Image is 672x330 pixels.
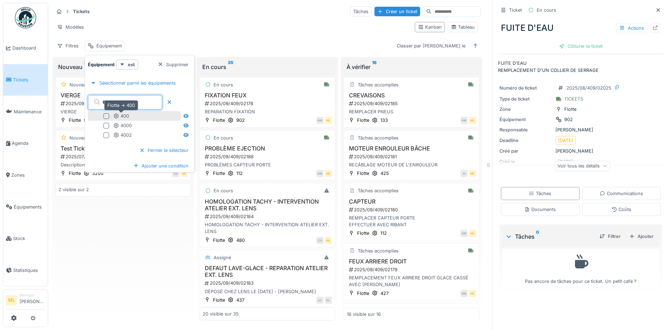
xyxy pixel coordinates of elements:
[461,117,468,124] div: AM
[13,235,45,242] span: Stock
[469,290,476,297] div: ML
[372,63,377,71] sup: 16
[499,126,662,133] div: [PERSON_NAME]
[505,232,594,241] div: Tâches
[347,92,476,99] h3: CREVAISONS
[181,170,188,177] div: ML
[358,187,399,194] div: Tâches accomplies
[113,132,132,138] div: 4002
[507,252,655,285] div: Pas encore de tâches pour ce ticket. Un petit café ?
[611,206,631,213] div: Coûts
[19,292,45,298] div: Manager
[524,206,556,213] div: Documents
[536,232,539,241] sup: 0
[469,230,476,237] div: ML
[357,117,369,124] div: Flotte
[616,23,647,33] div: Actions
[58,108,188,115] div: VIERGE
[203,161,332,168] div: PROBLÈMES CAPTEUR PORTE
[203,311,239,317] div: 20 visible sur 35
[69,170,81,177] div: Flotte
[348,100,476,107] div: 2025/09/409/02185
[499,148,553,154] div: Créé par
[564,96,583,102] div: TICKETS
[597,232,623,241] div: Filtrer
[69,135,89,141] div: Nouveau
[451,24,475,30] div: Tableau
[461,170,468,177] div: AI
[380,170,389,177] div: 425
[204,213,332,220] div: 2025/09/409/02184
[350,6,372,17] div: Tâches
[213,237,225,244] div: Flotte
[203,221,332,235] div: HOMOLOGATION TACHY - INTERVENTION ATELIER EXT. LENS
[214,135,233,141] div: En cours
[214,81,233,88] div: En cours
[348,266,476,273] div: 2025/09/409/02179
[325,170,332,177] div: ML
[88,78,179,88] div: Sélectionner parmi les équipements
[347,161,476,168] div: RECÂBLAGE MOTEUR DE L'ENROULEUR
[564,106,576,113] div: Flotte
[316,117,323,124] div: AM
[358,247,399,254] div: Tâches accomplies
[347,198,476,205] h3: CAPTEUR
[12,45,45,51] span: Dashboard
[236,117,245,124] div: 902
[499,96,553,102] div: Type de ticket
[204,153,332,160] div: 2025/09/409/02186
[380,117,388,124] div: 133
[380,230,387,237] div: 112
[394,41,469,51] div: Classer par [PERSON_NAME] le
[128,61,135,68] strong: est
[357,290,369,297] div: Flotte
[113,113,129,119] div: 400
[358,81,399,88] div: Tâches accomplies
[347,274,476,288] div: REMPLACEMENT FEUX ARRIERE DROIT GLACE CASSÉ AVEC [PERSON_NAME]
[347,258,476,265] h3: FEUX ARRIERE DROIT
[213,117,225,124] div: Flotte
[70,8,92,15] strong: Tickets
[58,145,188,152] h3: Test Ticket EmB
[214,254,231,261] div: Assigné
[204,100,332,107] div: 2025/09/409/02178
[418,24,442,30] div: Kanban
[499,137,553,144] div: Deadline
[130,161,191,171] div: Ajouter une condition
[13,267,45,274] span: Statistiques
[13,76,45,83] span: Tickets
[346,63,476,71] div: À vérifier
[58,63,188,71] div: Nouveau
[348,206,476,213] div: 2025/09/409/02180
[136,146,191,155] div: Fermer le sélecteur
[155,60,191,69] div: Supprimer
[69,81,89,88] div: Nouveau
[325,237,332,244] div: ML
[92,170,103,177] div: 3200
[213,297,225,303] div: Flotte
[104,100,138,110] div: Flotte -> 400
[316,170,323,177] div: AM
[96,42,122,49] div: Équipement
[347,145,476,152] h3: MOTEUR ENROULEUR BÂCHE
[203,108,332,115] div: REPARATION FIXATION
[499,116,553,123] div: Équipement
[19,292,45,308] li: [PERSON_NAME]
[60,153,188,160] div: 2025/07/409/01423
[58,161,188,168] div: Description du ticket
[469,117,476,124] div: ML
[347,311,381,317] div: 16 visible sur 16
[203,265,332,278] h3: DEFAUT LAVE-GLACE - REPARATION ATELIER EXT. LENS
[15,7,36,28] img: Badge_color-CXgf-gQk.svg
[58,92,188,99] h3: VIERGE
[529,190,551,197] div: Tâches
[499,85,553,91] div: Numéro de ticket
[325,297,332,304] div: DL
[214,187,233,194] div: En cours
[325,117,332,124] div: ML
[14,108,45,115] span: Maintenance
[203,288,332,295] div: DÉPOSÉ CHEZ LENS LE [DATE] - [PERSON_NAME]
[54,22,87,32] div: Modèles
[14,204,45,210] span: Équipements
[499,106,553,113] div: Zone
